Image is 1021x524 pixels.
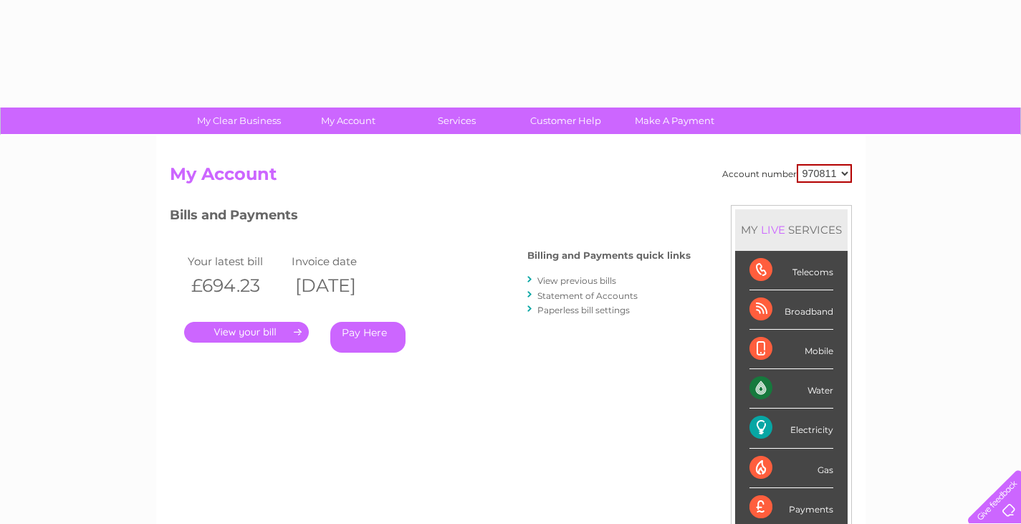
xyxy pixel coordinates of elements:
[537,305,630,315] a: Paperless bill settings
[330,322,406,353] a: Pay Here
[288,271,392,300] th: [DATE]
[288,252,392,271] td: Invoice date
[735,209,848,250] div: MY SERVICES
[184,252,288,271] td: Your latest bill
[615,108,734,134] a: Make A Payment
[749,290,833,330] div: Broadband
[749,449,833,488] div: Gas
[289,108,407,134] a: My Account
[537,290,638,301] a: Statement of Accounts
[527,250,691,261] h4: Billing and Payments quick links
[749,409,833,448] div: Electricity
[749,251,833,290] div: Telecoms
[180,108,298,134] a: My Clear Business
[507,108,625,134] a: Customer Help
[170,164,852,191] h2: My Account
[170,205,691,230] h3: Bills and Payments
[184,271,288,300] th: £694.23
[758,223,788,237] div: LIVE
[749,369,833,409] div: Water
[749,330,833,369] div: Mobile
[184,322,309,343] a: .
[537,275,616,286] a: View previous bills
[398,108,516,134] a: Services
[722,164,852,183] div: Account number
